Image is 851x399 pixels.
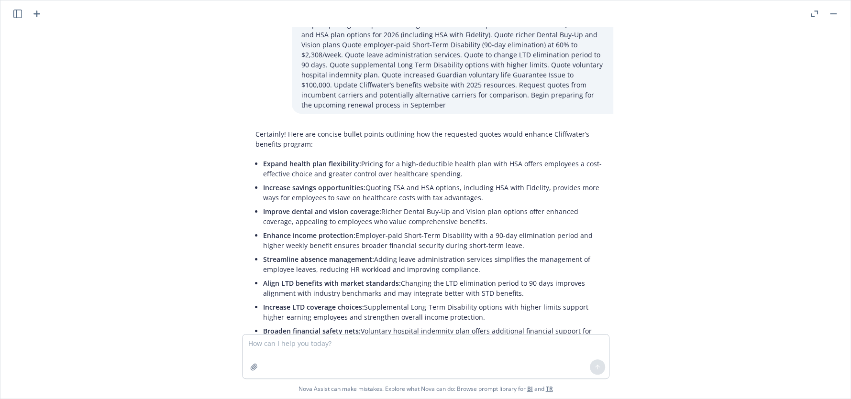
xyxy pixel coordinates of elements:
span: Expand health plan flexibility: [263,159,361,168]
li: Supplemental Long-Term Disability options with higher limits support higher-earning employees and... [263,300,604,324]
span: Enhance income protection: [263,231,355,240]
li: Richer Dental Buy-Up and Vision plan options offer enhanced coverage, appealing to employees who ... [263,205,604,228]
span: Nova Assist can make mistakes. Explore what Nova can do: Browse prompt library for and [298,379,553,399]
li: Quoting FSA and HSA options, including HSA with Fidelity, provides more ways for employees to sav... [263,181,604,205]
li: Changing the LTD elimination period to 90 days improves alignment with industry benchmarks and ma... [263,276,604,300]
li: Employer-paid Short-Term Disability with a 90-day elimination period and higher weekly benefit en... [263,228,604,252]
a: TR [546,385,553,393]
span: Increase savings opportunities: [263,183,365,192]
p: Prepare pricing and options for a high-deductible health plan with HSA for 2026. Quote FSA and HS... [301,20,604,110]
span: Streamline absence management: [263,255,374,264]
li: Pricing for a high-deductible health plan with HSA offers employees a cost-effective choice and g... [263,157,604,181]
a: BI [527,385,533,393]
p: Certainly! Here are concise bullet points outlining how the requested quotes would enhance Cliffw... [255,129,604,149]
span: Increase LTD coverage choices: [263,302,364,312]
span: Broaden financial safety nets: [263,326,361,335]
span: Improve dental and vision coverage: [263,207,381,216]
li: Voluntary hospital indemnity plan offers additional financial support for unexpected hospital sta... [263,324,604,348]
span: Align LTD benefits with market standards: [263,279,401,288]
li: Adding leave administration services simplifies the management of employee leaves, reducing HR wo... [263,252,604,276]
